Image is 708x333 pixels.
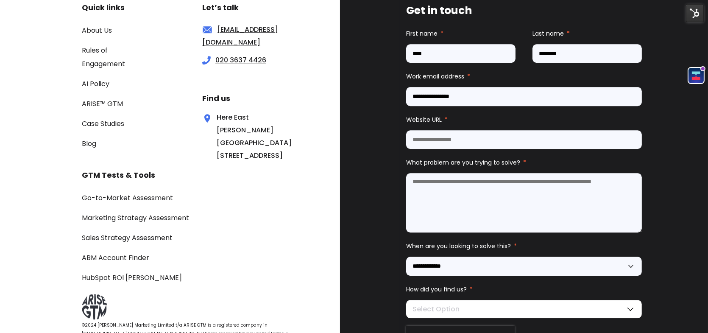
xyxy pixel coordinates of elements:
img: ARISE GTM logo grey [82,294,107,319]
div: Navigation Menu [82,191,300,284]
img: tab_keywords_by_traffic_grey.svg [84,49,91,56]
span: Website URL [406,115,442,124]
a: Blog [82,139,96,148]
a: Case Studies [82,119,124,129]
span: When are you looking to solve this? [406,242,511,250]
h3: Find us [202,92,300,105]
a: AI Policy [82,79,109,89]
div: Domain Overview [32,50,76,56]
a: About Us [82,25,112,35]
a: Marketing Strategy Assessment [82,213,189,223]
span: What problem are you trying to solve? [406,158,520,167]
a: ARISE™ GTM [82,99,123,109]
a: [EMAIL_ADDRESS][DOMAIN_NAME] [202,25,278,47]
img: logo_orange.svg [14,14,20,20]
div: Domain: [DOMAIN_NAME] [22,22,93,29]
span: How did you find us? [406,285,467,294]
h3: Get in touch [406,3,642,19]
img: tab_domain_overview_orange.svg [23,49,30,56]
a: Go-to-Market Assessment [82,193,173,203]
div: v 4.0.25 [24,14,42,20]
span: Work email address [406,72,464,81]
a: 020 3637 4426 [215,55,266,65]
img: HubSpot Tools Menu Toggle [686,4,704,22]
a: Rules of Engagement [82,45,125,69]
a: Sales Strategy Assessment [82,233,173,243]
h3: Quick links [82,1,151,14]
div: Select Option [406,300,642,318]
div: Here East [PERSON_NAME] [GEOGRAPHIC_DATA][STREET_ADDRESS] [202,111,271,162]
span: Last name [532,29,564,38]
img: website_grey.svg [14,22,20,29]
a: ABM Account Finder [82,253,149,263]
a: HubSpot ROI [PERSON_NAME] [82,273,182,283]
div: Navigation Menu [82,23,151,150]
h3: GTM Tests & Tools [82,169,300,182]
h3: Let’s talk [202,1,300,14]
span: First name [406,29,438,38]
div: Keywords by Traffic [94,50,143,56]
